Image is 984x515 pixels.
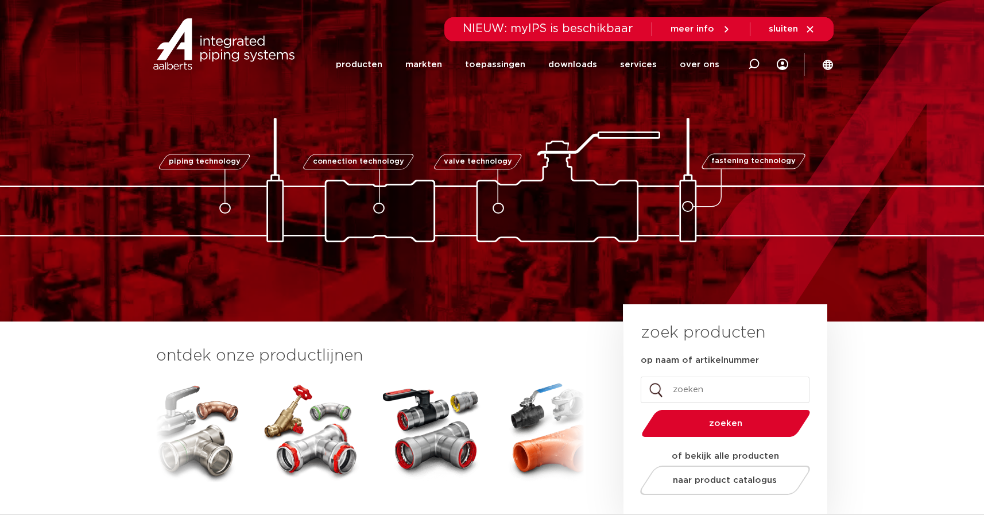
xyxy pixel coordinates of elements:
[637,409,815,438] button: zoeken
[641,355,759,366] label: op naam of artikelnummer
[548,41,597,88] a: downloads
[465,41,525,88] a: toepassingen
[769,24,815,34] a: sluiten
[671,419,781,428] span: zoeken
[641,377,809,403] input: zoeken
[673,476,777,485] span: naar product catalogus
[671,25,714,33] span: meer info
[405,41,442,88] a: markten
[463,23,633,34] span: NIEUW: myIPS is beschikbaar
[156,344,584,367] h3: ontdek onze productlijnen
[637,466,813,495] a: naar product catalogus
[641,322,765,344] h3: zoek producten
[671,24,731,34] a: meer info
[336,41,719,88] nav: Menu
[313,158,404,165] span: connection technology
[769,25,798,33] span: sluiten
[443,158,512,165] span: valve technology
[672,452,779,460] strong: of bekijk alle producten
[680,41,719,88] a: over ons
[620,41,657,88] a: services
[336,41,382,88] a: producten
[168,158,240,165] span: piping technology
[711,158,796,165] span: fastening technology
[777,41,788,88] div: my IPS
